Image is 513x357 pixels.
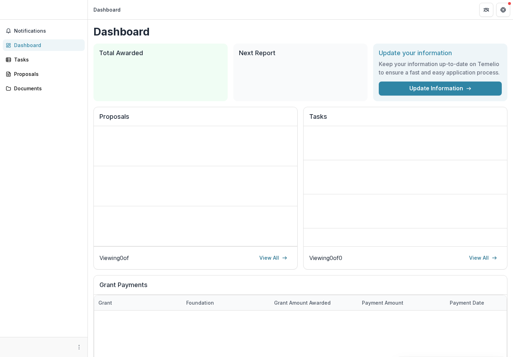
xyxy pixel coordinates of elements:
[93,6,121,13] div: Dashboard
[99,281,501,294] h2: Grant Payments
[3,39,85,51] a: Dashboard
[255,252,292,264] a: View All
[91,5,123,15] nav: breadcrumb
[99,113,292,126] h2: Proposals
[309,113,501,126] h2: Tasks
[3,54,85,65] a: Tasks
[309,254,342,262] p: Viewing 0 of 0
[379,49,502,57] h2: Update your information
[14,85,79,92] div: Documents
[3,83,85,94] a: Documents
[14,28,82,34] span: Notifications
[3,68,85,80] a: Proposals
[14,41,79,49] div: Dashboard
[99,254,129,262] p: Viewing 0 of
[93,25,507,38] h1: Dashboard
[465,252,501,264] a: View All
[479,3,493,17] button: Partners
[99,49,222,57] h2: Total Awarded
[496,3,510,17] button: Get Help
[379,60,502,77] h3: Keep your information up-to-date on Temelio to ensure a fast and easy application process.
[14,70,79,78] div: Proposals
[379,82,502,96] a: Update Information
[3,25,85,37] button: Notifications
[14,56,79,63] div: Tasks
[75,343,83,351] button: More
[239,49,362,57] h2: Next Report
